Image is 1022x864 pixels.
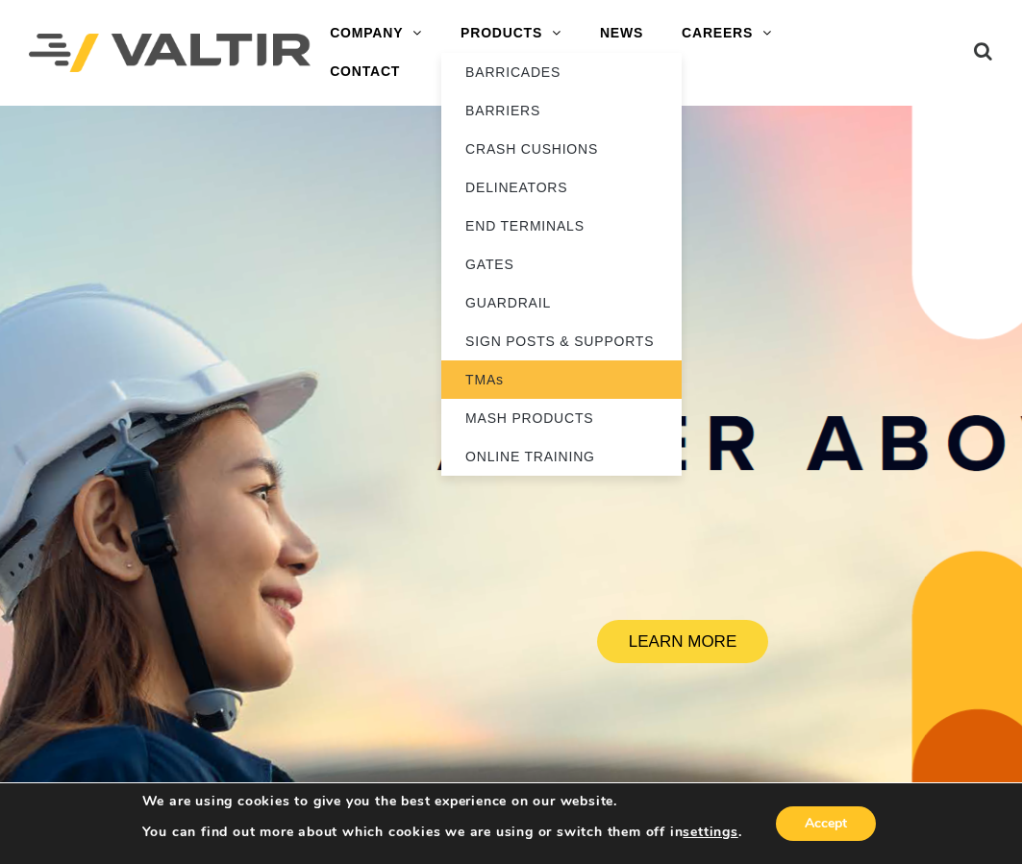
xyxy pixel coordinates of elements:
[441,14,581,53] a: PRODUCTS
[776,806,876,841] button: Accept
[662,14,791,53] a: CAREERS
[441,168,682,207] a: DELINEATORS
[441,399,682,437] a: MASH PRODUCTS
[311,14,441,53] a: COMPANY
[683,824,737,841] button: settings
[29,34,311,72] img: Valtir
[441,322,682,360] a: SIGN POSTS & SUPPORTS
[441,91,682,130] a: BARRIERS
[441,284,682,322] a: GUARDRAIL
[142,793,742,810] p: We are using cookies to give you the best experience on our website.
[597,620,768,663] a: LEARN MORE
[441,207,682,245] a: END TERMINALS
[581,14,662,53] a: NEWS
[142,824,742,841] p: You can find out more about which cookies we are using or switch them off in .
[441,53,682,91] a: BARRICADES
[441,130,682,168] a: CRASH CUSHIONS
[441,437,682,476] a: ONLINE TRAINING
[441,360,682,399] a: TMAs
[311,53,419,91] a: CONTACT
[441,245,682,284] a: GATES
